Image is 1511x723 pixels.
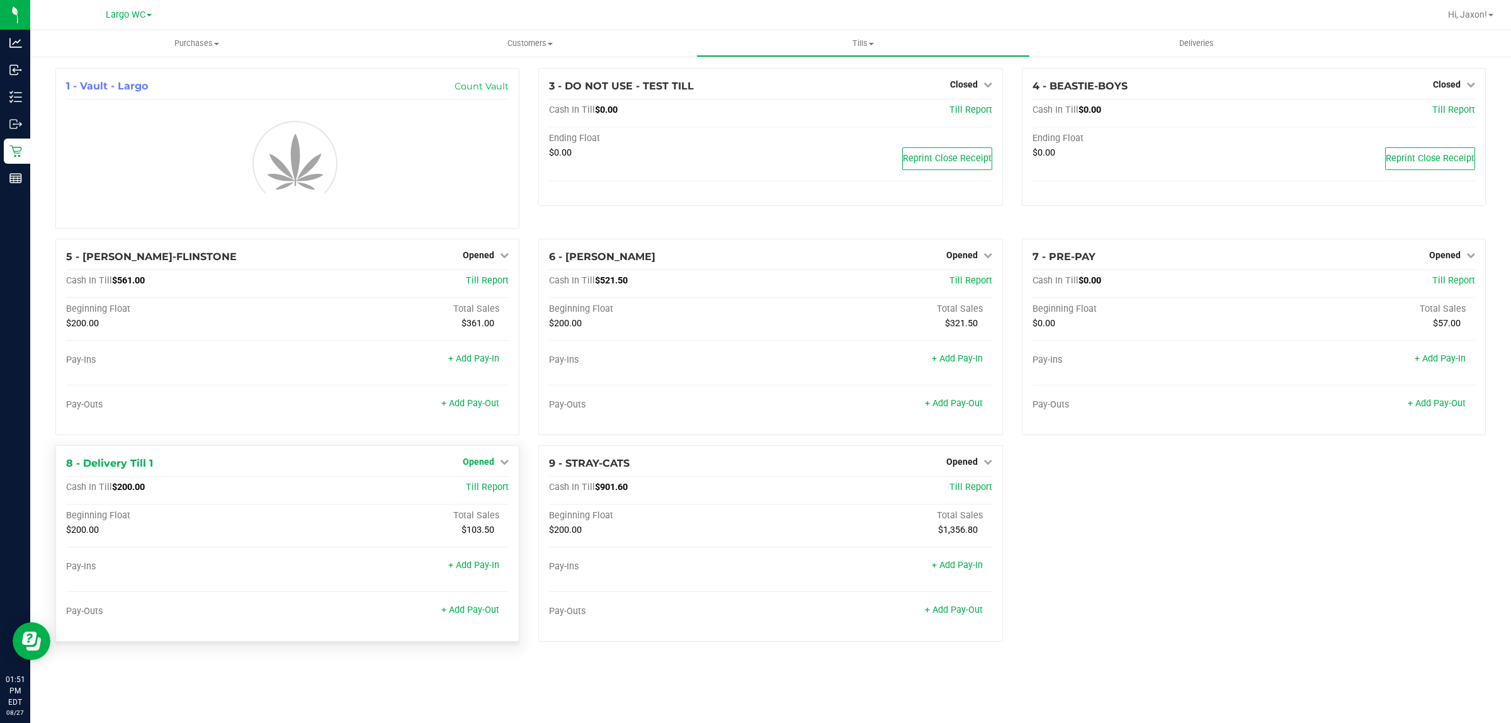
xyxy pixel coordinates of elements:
div: Pay-Ins [549,355,771,366]
inline-svg: Analytics [9,37,22,49]
a: Till Report [466,482,509,492]
div: Total Sales [771,510,992,521]
span: $0.00 [1078,105,1101,115]
span: Largo WC [106,9,145,20]
span: $901.60 [595,482,628,492]
span: $361.00 [461,318,494,329]
span: Cash In Till [66,482,112,492]
span: Cash In Till [66,275,112,286]
inline-svg: Reports [9,172,22,185]
span: Opened [463,457,494,467]
span: $1,356.80 [938,525,978,535]
span: Cash In Till [1033,105,1078,115]
div: Pay-Outs [549,606,771,617]
span: Closed [1433,79,1461,89]
a: + Add Pay-Out [925,605,983,615]
span: $561.00 [112,275,145,286]
span: $200.00 [66,525,99,535]
span: Hi, Jaxon! [1448,9,1487,20]
button: Reprint Close Receipt [1385,147,1475,170]
div: Pay-Ins [66,561,288,572]
span: Opened [1429,250,1461,260]
span: Purchases [30,38,363,49]
div: Pay-Ins [1033,355,1254,366]
a: + Add Pay-Out [441,398,499,409]
span: Cash In Till [549,275,595,286]
a: Count Vault [455,81,509,92]
div: Total Sales [288,510,509,521]
div: Pay-Ins [549,561,771,572]
span: 8 - Delivery Till 1 [66,457,153,469]
span: $0.00 [1078,275,1101,286]
div: Beginning Float [66,510,288,521]
span: Opened [946,250,978,260]
iframe: Resource center [13,622,50,660]
span: $200.00 [549,318,582,329]
span: Deliveries [1162,38,1231,49]
div: Beginning Float [66,304,288,315]
div: Pay-Outs [1033,399,1254,411]
span: Reprint Close Receipt [903,153,992,164]
a: Till Report [1432,275,1475,286]
a: + Add Pay-In [448,353,499,364]
span: Tills [697,38,1029,49]
span: 5 - [PERSON_NAME]-FLINSTONE [66,251,237,263]
span: $57.00 [1433,318,1461,329]
span: 3 - DO NOT USE - TEST TILL [549,80,694,92]
inline-svg: Outbound [9,118,22,130]
a: Till Report [1432,105,1475,115]
span: $0.00 [595,105,618,115]
span: $0.00 [549,147,572,158]
span: $103.50 [461,525,494,535]
div: Total Sales [288,304,509,315]
a: + Add Pay-In [448,560,499,571]
span: Cash In Till [549,482,595,492]
span: Opened [946,457,978,467]
a: + Add Pay-Out [441,605,499,615]
span: Cash In Till [549,105,595,115]
span: 1 - Vault - Largo [66,80,148,92]
span: Closed [950,79,978,89]
a: Till Report [949,275,992,286]
div: Pay-Outs [66,399,288,411]
a: Till Report [466,275,509,286]
span: Customers [364,38,696,49]
span: $200.00 [549,525,582,535]
span: $321.50 [945,318,978,329]
div: Beginning Float [549,304,771,315]
span: 9 - STRAY-CATS [549,457,630,469]
div: Pay-Outs [549,399,771,411]
a: Customers [363,30,696,57]
span: $0.00 [1033,147,1055,158]
a: + Add Pay-In [932,560,983,571]
a: Tills [696,30,1029,57]
span: $0.00 [1033,318,1055,329]
a: + Add Pay-Out [1408,398,1466,409]
a: Till Report [949,482,992,492]
inline-svg: Inbound [9,64,22,76]
span: $200.00 [112,482,145,492]
span: $200.00 [66,318,99,329]
div: Total Sales [1254,304,1475,315]
div: Ending Float [549,133,771,144]
button: Reprint Close Receipt [902,147,992,170]
span: Opened [463,250,494,260]
span: Cash In Till [1033,275,1078,286]
div: Pay-Ins [66,355,288,366]
div: Total Sales [771,304,992,315]
p: 01:51 PM EDT [6,674,25,708]
a: Till Report [949,105,992,115]
span: Reprint Close Receipt [1386,153,1474,164]
a: + Add Pay-Out [925,398,983,409]
inline-svg: Retail [9,145,22,157]
inline-svg: Inventory [9,91,22,103]
div: Ending Float [1033,133,1254,144]
div: Beginning Float [549,510,771,521]
a: Deliveries [1030,30,1363,57]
